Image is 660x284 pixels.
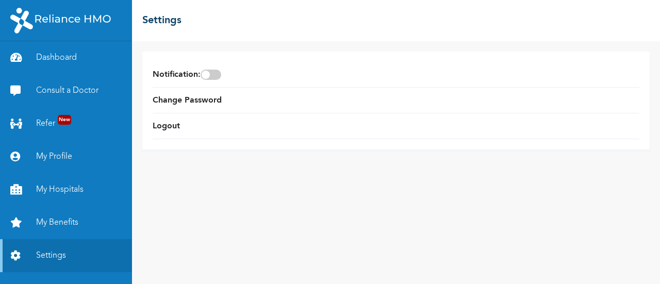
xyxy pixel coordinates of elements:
iframe: SalesIQ Chatwindow [456,7,657,276]
img: RelianceHMO's Logo [10,8,111,34]
h2: Settings [142,13,181,28]
a: Change Password [153,94,222,107]
a: Logout [153,120,180,132]
span: New [58,115,71,125]
span: Notification : [153,69,221,81]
